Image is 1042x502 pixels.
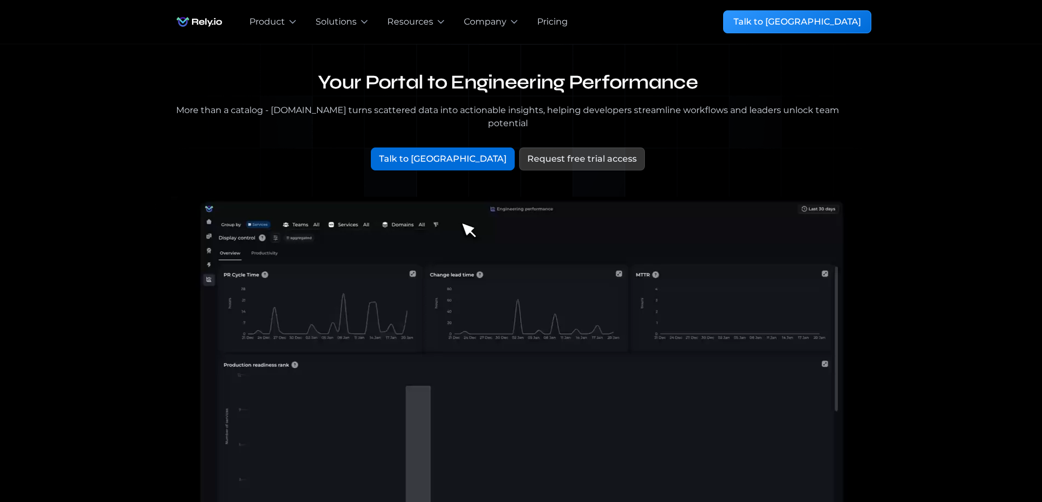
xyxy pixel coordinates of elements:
[734,15,861,28] div: Talk to [GEOGRAPHIC_DATA]
[171,70,845,95] h1: Your Portal to Engineering Performance
[527,152,637,166] div: Request free trial access
[249,15,285,28] div: Product
[371,147,515,170] a: Talk to [GEOGRAPHIC_DATA]
[171,11,228,33] a: home
[316,15,357,28] div: Solutions
[379,152,507,166] div: Talk to [GEOGRAPHIC_DATA]
[519,147,645,170] a: Request free trial access
[171,11,228,33] img: Rely.io logo
[723,10,871,33] a: Talk to [GEOGRAPHIC_DATA]
[464,15,507,28] div: Company
[387,15,433,28] div: Resources
[171,104,845,130] div: More than a catalog - [DOMAIN_NAME] turns scattered data into actionable insights, helping develo...
[970,430,1027,487] iframe: Chatbot
[537,15,568,28] a: Pricing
